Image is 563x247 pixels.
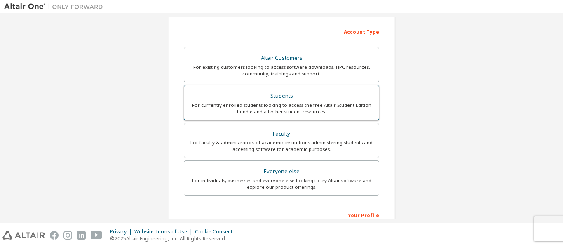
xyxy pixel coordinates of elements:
div: For existing customers looking to access software downloads, HPC resources, community, trainings ... [189,64,374,77]
div: Cookie Consent [195,228,237,235]
div: Your Profile [184,208,379,221]
img: youtube.svg [91,231,103,240]
img: altair_logo.svg [2,231,45,240]
img: Altair One [4,2,107,11]
p: © 2025 Altair Engineering, Inc. All Rights Reserved. [110,235,237,242]
div: Faculty [189,128,374,140]
div: For faculty & administrators of academic institutions administering students and accessing softwa... [189,139,374,153]
div: Website Terms of Use [134,228,195,235]
img: linkedin.svg [77,231,86,240]
div: Account Type [184,25,379,38]
div: Privacy [110,228,134,235]
div: For currently enrolled students looking to access the free Altair Student Edition bundle and all ... [189,102,374,115]
div: Altair Customers [189,52,374,64]
div: For individuals, businesses and everyone else looking to try Altair software and explore our prod... [189,177,374,191]
img: instagram.svg [63,231,72,240]
div: Everyone else [189,166,374,177]
img: facebook.svg [50,231,59,240]
div: Students [189,90,374,102]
